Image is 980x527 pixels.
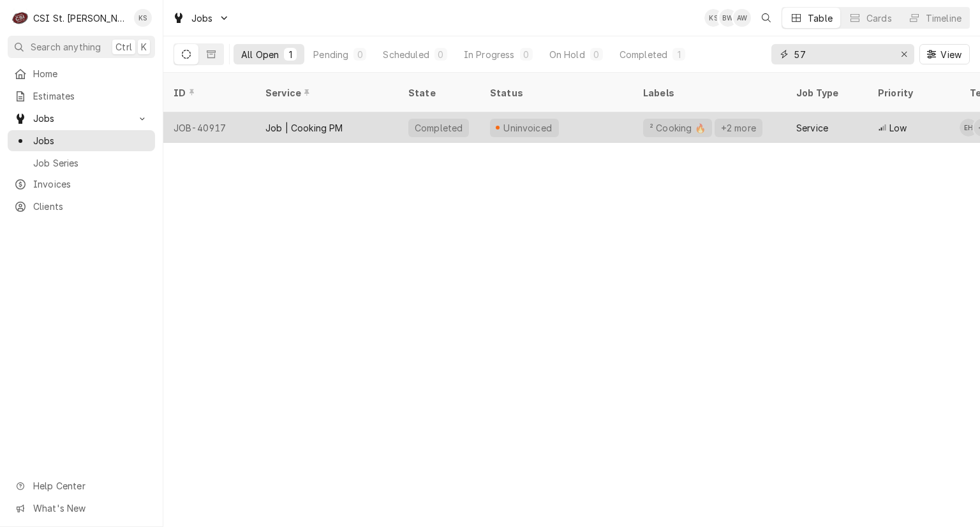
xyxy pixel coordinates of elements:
[8,196,155,217] a: Clients
[796,86,857,100] div: Job Type
[720,121,757,135] div: +2 more
[866,11,892,25] div: Cards
[620,48,667,61] div: Completed
[134,9,152,27] div: KS
[490,86,620,100] div: Status
[11,9,29,27] div: C
[33,501,147,515] span: What's New
[167,8,235,29] a: Go to Jobs
[265,86,385,100] div: Service
[33,156,149,170] span: Job Series
[593,48,600,61] div: 0
[8,85,155,107] a: Estimates
[894,44,914,64] button: Erase input
[808,11,833,25] div: Table
[960,119,977,137] div: EH
[502,121,554,135] div: Uninvoiced
[33,134,149,147] span: Jobs
[648,121,707,135] div: ² Cooking 🔥
[8,108,155,129] a: Go to Jobs
[286,48,294,61] div: 1
[163,112,255,143] div: JOB-40917
[704,9,722,27] div: KS
[8,174,155,195] a: Invoices
[926,11,961,25] div: Timeline
[796,121,828,135] div: Service
[8,475,155,496] a: Go to Help Center
[313,48,348,61] div: Pending
[733,9,751,27] div: Alexandria Wilp's Avatar
[643,86,776,100] div: Labels
[383,48,429,61] div: Scheduled
[33,200,149,213] span: Clients
[437,48,445,61] div: 0
[8,36,155,58] button: Search anythingCtrlK
[719,9,737,27] div: BW
[265,121,343,135] div: Job | Cooking PM
[919,44,970,64] button: View
[549,48,585,61] div: On Hold
[704,9,722,27] div: Kris Swearingen's Avatar
[889,121,907,135] span: Low
[115,40,132,54] span: Ctrl
[33,479,147,493] span: Help Center
[8,130,155,151] a: Jobs
[675,48,683,61] div: 1
[33,89,149,103] span: Estimates
[11,9,29,27] div: CSI St. Louis's Avatar
[33,67,149,80] span: Home
[241,48,279,61] div: All Open
[960,119,977,137] div: Erick Hudgens's Avatar
[408,86,470,100] div: State
[756,8,776,28] button: Open search
[356,48,364,61] div: 0
[141,40,147,54] span: K
[523,48,530,61] div: 0
[31,40,101,54] span: Search anything
[33,112,130,125] span: Jobs
[794,44,890,64] input: Keyword search
[464,48,515,61] div: In Progress
[8,498,155,519] a: Go to What's New
[938,48,964,61] span: View
[878,86,947,100] div: Priority
[719,9,737,27] div: Brad Wicks's Avatar
[8,152,155,174] a: Job Series
[413,121,464,135] div: Completed
[33,177,149,191] span: Invoices
[191,11,213,25] span: Jobs
[733,9,751,27] div: AW
[8,63,155,84] a: Home
[134,9,152,27] div: Kris Swearingen's Avatar
[174,86,242,100] div: ID
[33,11,127,25] div: CSI St. [PERSON_NAME]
